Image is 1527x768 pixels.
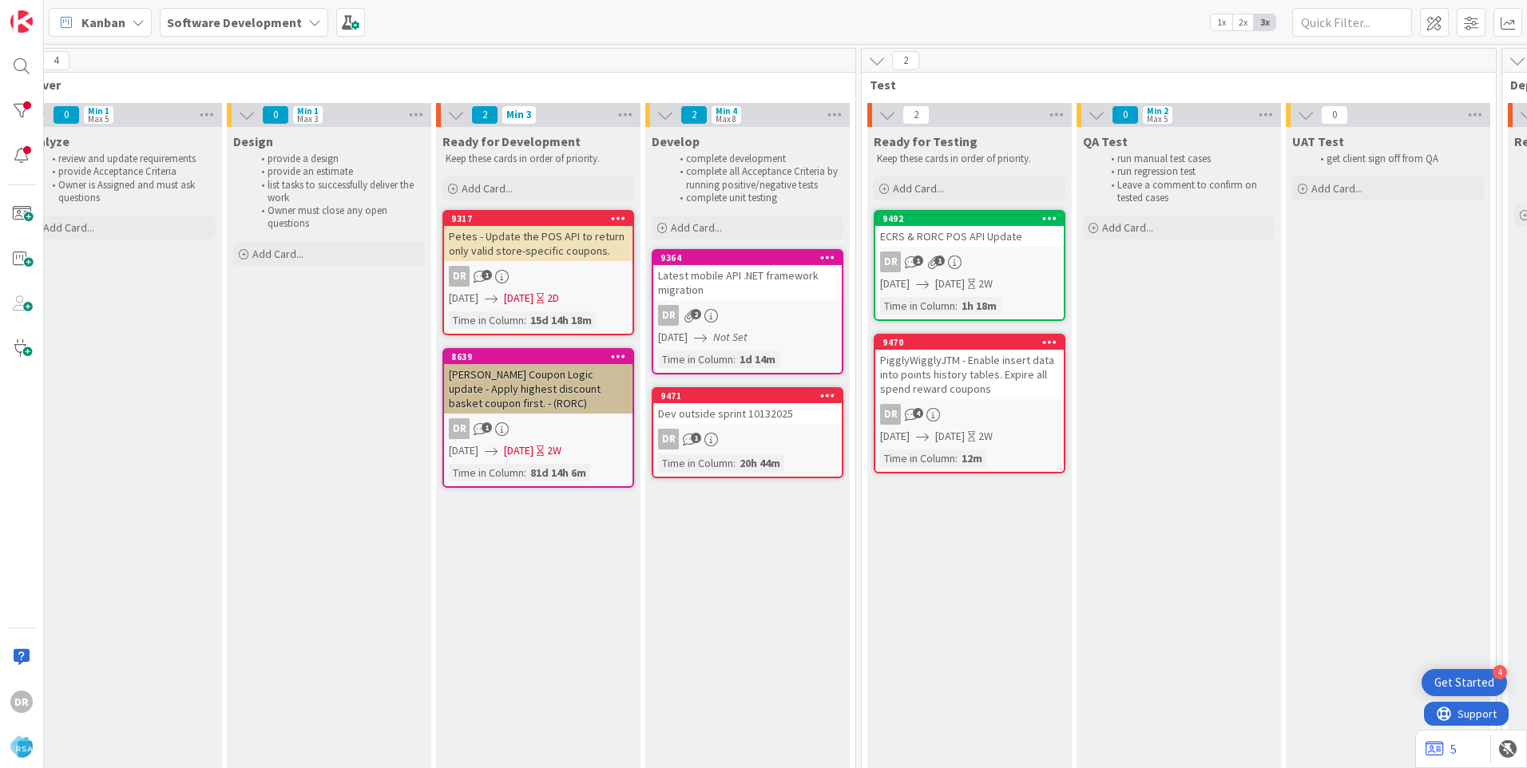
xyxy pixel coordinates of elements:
[902,105,930,125] span: 2
[658,429,679,449] div: DR
[978,428,993,445] div: 2W
[444,350,633,364] div: 8639
[444,350,633,414] div: 8639[PERSON_NAME] Coupon Logic update - Apply highest discount basket coupon first. - (RORC)
[653,265,842,300] div: Latest mobile API .NET framework migration
[444,364,633,414] div: [PERSON_NAME] Coupon Logic update - Apply highest discount basket coupon first. - (RORC)
[875,226,1064,247] div: ECRS & RORC POS API Update
[252,204,422,231] li: Owner must close any open questions
[252,179,422,205] li: list tasks to successfully deliver the work
[449,418,470,439] div: DR
[10,10,33,33] img: Visit kanbanzone.com
[653,389,842,424] div: 9471Dev outside sprint 10132025
[449,290,478,307] span: [DATE]
[1211,14,1232,30] span: 1x
[262,105,289,125] span: 0
[913,408,923,418] span: 4
[680,105,708,125] span: 2
[81,13,125,32] span: Kanban
[10,691,33,713] div: DR
[482,422,492,433] span: 1
[1102,152,1272,165] li: run manual test cases
[653,429,842,449] div: DR
[1493,665,1507,679] div: 4
[1422,669,1507,696] div: Open Get Started checklist, remaining modules: 4
[870,77,1476,93] span: Test
[913,255,923,266] span: 1
[252,152,422,165] li: provide a design
[449,266,470,287] div: DR
[893,181,944,196] span: Add Card...
[462,181,513,196] span: Add Card...
[736,350,779,368] div: 1d 14m
[252,247,303,261] span: Add Card...
[671,220,722,235] span: Add Card...
[660,252,842,263] div: 9364
[882,337,1064,348] div: 9470
[875,404,1064,425] div: DR
[958,297,1001,315] div: 1h 18m
[658,305,679,326] div: DR
[875,212,1064,247] div: 9492ECRS & RORC POS API Update
[652,133,700,149] span: Develop
[892,51,919,70] span: 2
[451,351,633,362] div: 8639
[1147,107,1168,115] div: Min 2
[526,464,590,481] div: 81d 14h 6m
[716,115,736,123] div: Max 8
[733,454,736,472] span: :
[880,428,910,445] span: [DATE]
[733,350,736,368] span: :
[671,152,841,165] li: complete development
[526,311,596,329] div: 15d 14h 18m
[691,433,701,443] span: 1
[1254,14,1275,30] span: 3x
[444,226,633,261] div: Petes - Update the POS API to return only valid store-specific coupons.
[653,305,842,326] div: DR
[934,255,945,266] span: 1
[1083,133,1128,149] span: QA Test
[653,403,842,424] div: Dev outside sprint 10132025
[658,454,733,472] div: Time in Column
[53,105,80,125] span: 0
[1311,181,1362,196] span: Add Card...
[713,330,748,344] i: Not Set
[524,464,526,481] span: :
[882,213,1064,224] div: 9492
[880,404,901,425] div: DR
[10,735,33,758] img: avatar
[1147,115,1168,123] div: Max 5
[88,115,109,123] div: Max 5
[449,311,524,329] div: Time in Column
[658,329,688,346] span: [DATE]
[935,428,965,445] span: [DATE]
[42,51,69,70] span: 4
[880,297,955,315] div: Time in Column
[671,192,841,204] li: complete unit testing
[653,251,842,265] div: 9364
[1102,179,1272,205] li: Leave a comment to confirm on tested cases
[297,115,318,123] div: Max 3
[653,389,842,403] div: 9471
[875,251,1064,272] div: DR
[252,165,422,178] li: provide an estimate
[660,390,842,402] div: 9471
[444,418,633,439] div: DR
[449,464,524,481] div: Time in Column
[167,14,302,30] b: Software Development
[449,442,478,459] span: [DATE]
[958,449,986,467] div: 12m
[1321,105,1348,125] span: 0
[1292,8,1412,37] input: Quick Filter...
[547,290,559,307] div: 2D
[877,152,1062,165] p: Keep these cards in order of priority.
[524,311,526,329] span: :
[451,213,633,224] div: 9317
[1434,675,1494,691] div: Get Started
[671,165,841,192] li: complete all Acceptance Criteria by running positive/negative tests
[446,152,631,165] p: Keep these cards in order of priority.
[297,107,319,115] div: Min 1
[20,77,835,93] span: Deliver
[1311,152,1481,165] li: get client sign off from QA
[880,251,901,272] div: DR
[875,335,1064,350] div: 9470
